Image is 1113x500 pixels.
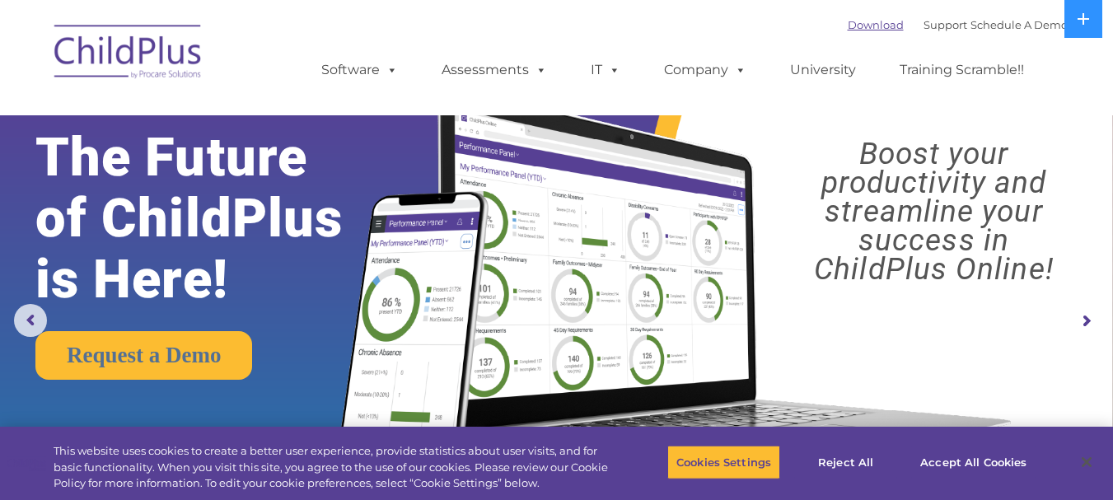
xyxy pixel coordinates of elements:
font: | [848,18,1068,31]
a: Company [648,54,763,86]
a: IT [574,54,637,86]
span: Phone number [229,176,299,189]
a: Download [848,18,904,31]
a: Support [924,18,967,31]
button: Cookies Settings [667,445,780,479]
rs-layer: Boost your productivity and streamline your success in ChildPlus Online! [769,139,1099,283]
a: University [774,54,872,86]
div: This website uses cookies to create a better user experience, provide statistics about user visit... [54,443,612,492]
a: Software [305,54,414,86]
a: Assessments [425,54,564,86]
a: Request a Demo [35,331,252,380]
button: Accept All Cookies [911,445,1036,479]
a: Schedule A Demo [970,18,1068,31]
img: ChildPlus by Procare Solutions [46,13,211,96]
rs-layer: The Future of ChildPlus is Here! [35,127,390,310]
button: Reject All [794,445,897,479]
span: Last name [229,109,279,121]
a: Training Scramble!! [883,54,1041,86]
button: Close [1069,444,1105,480]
